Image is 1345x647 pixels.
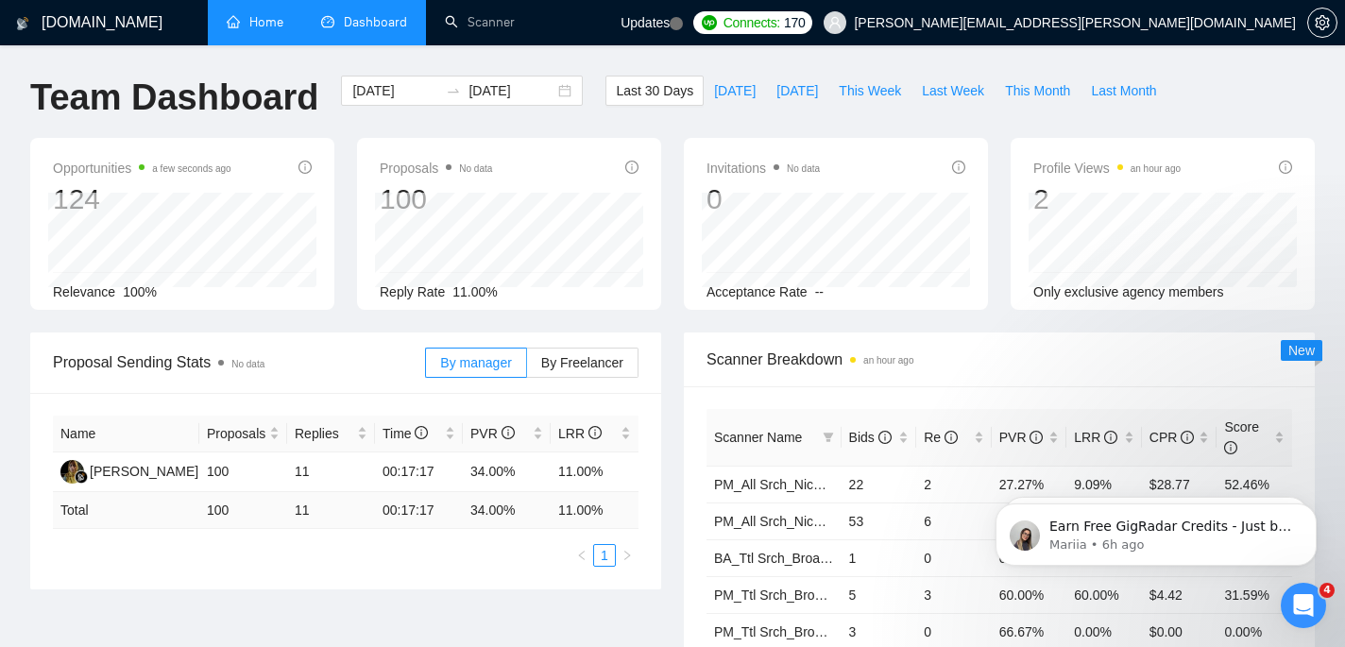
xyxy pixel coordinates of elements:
[714,624,919,639] a: PM_Ttl Srch_Broad_Dynmc_25-35
[380,181,492,217] div: 100
[828,76,911,106] button: This Week
[707,284,808,299] span: Acceptance Rate
[287,492,375,529] td: 11
[53,350,425,374] span: Proposal Sending Stats
[463,452,551,492] td: 34.00%
[952,161,965,174] span: info-circle
[1224,441,1237,454] span: info-circle
[287,416,375,452] th: Replies
[383,426,428,441] span: Time
[819,423,838,451] span: filter
[842,539,917,576] td: 1
[295,423,353,444] span: Replies
[199,452,287,492] td: 100
[714,477,862,492] a: PM_All Srch_Niche_Cnst
[724,12,780,33] span: Connects:
[207,423,265,444] span: Proposals
[707,181,820,217] div: 0
[702,15,717,30] img: upwork-logo.png
[468,80,554,101] input: End date
[707,157,820,179] span: Invitations
[380,157,492,179] span: Proposals
[470,426,515,441] span: PVR
[1307,15,1337,30] a: setting
[1224,419,1259,455] span: Score
[784,12,805,33] span: 170
[576,550,587,561] span: left
[1281,583,1326,628] iframe: Intercom live chat
[53,181,231,217] div: 124
[199,416,287,452] th: Proposals
[625,161,638,174] span: info-circle
[452,284,497,299] span: 11.00%
[999,430,1044,445] span: PVR
[924,430,958,445] span: Re
[593,544,616,567] li: 1
[558,426,602,441] span: LRR
[766,76,828,106] button: [DATE]
[445,14,515,30] a: searchScanner
[714,514,918,529] a: PM_All Srch_Niche_Dynmc_35-70
[916,502,992,539] td: 6
[621,15,670,30] span: Updates
[1104,431,1117,444] span: info-circle
[916,539,992,576] td: 0
[714,587,919,603] a: PM_Ttl Srch_Broad_Dynmc_35-70
[1033,284,1224,299] span: Only exclusive agency members
[1091,80,1156,101] span: Last Month
[446,83,461,98] span: to
[1131,163,1181,174] time: an hour ago
[839,80,901,101] span: This Week
[570,544,593,567] button: left
[621,550,633,561] span: right
[1033,181,1181,217] div: 2
[199,492,287,529] td: 100
[849,430,892,445] span: Bids
[1149,430,1194,445] span: CPR
[321,15,334,28] span: dashboard
[842,576,917,613] td: 5
[75,470,88,484] img: gigradar-bm.png
[916,576,992,613] td: 3
[828,16,842,29] span: user
[551,492,638,529] td: 11.00 %
[1319,583,1335,598] span: 4
[823,432,834,443] span: filter
[344,14,407,30] span: Dashboard
[1288,343,1315,358] span: New
[227,14,283,30] a: homeHome
[594,545,615,566] a: 1
[916,466,992,502] td: 2
[1081,76,1166,106] button: Last Month
[446,83,461,98] span: swap-right
[922,80,984,101] span: Last Week
[152,163,230,174] time: a few seconds ago
[787,163,820,174] span: No data
[605,76,704,106] button: Last 30 Days
[375,492,463,529] td: 00:17:17
[463,492,551,529] td: 34.00 %
[616,80,693,101] span: Last 30 Days
[967,464,1345,596] iframe: Intercom notifications message
[1030,431,1043,444] span: info-circle
[298,161,312,174] span: info-circle
[1181,431,1194,444] span: info-circle
[863,355,913,366] time: an hour ago
[60,460,84,484] img: NK
[995,76,1081,106] button: This Month
[53,284,115,299] span: Relevance
[911,76,995,106] button: Last Week
[440,355,511,370] span: By manager
[90,461,198,482] div: [PERSON_NAME]
[375,452,463,492] td: 00:17:17
[1308,15,1336,30] span: setting
[1033,157,1181,179] span: Profile Views
[588,426,602,439] span: info-circle
[352,80,438,101] input: Start date
[502,426,515,439] span: info-circle
[1307,8,1337,38] button: setting
[714,430,802,445] span: Scanner Name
